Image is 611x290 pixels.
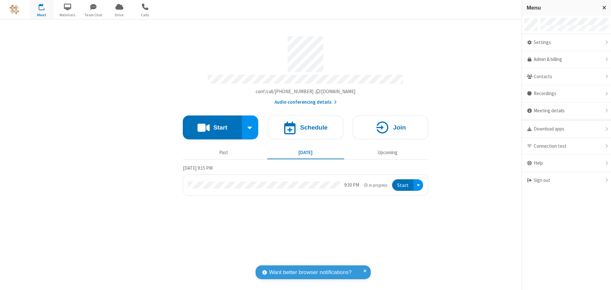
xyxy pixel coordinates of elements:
div: Help [522,155,611,172]
span: Copy my meeting room link [256,88,356,94]
div: Meeting details [522,102,611,120]
button: Upcoming [349,146,426,159]
h4: Schedule [300,124,328,130]
button: Start [183,115,242,139]
section: Account details [183,32,428,106]
h3: Menu [527,5,597,11]
span: Team Chat [81,12,105,18]
div: Open menu [414,179,423,191]
button: Start [392,179,414,191]
div: 9:30 PM [344,182,359,189]
button: Schedule [268,115,343,139]
span: Webinars [56,12,80,18]
button: Past [185,146,262,159]
span: Want better browser notifications? [269,268,352,277]
span: Calls [133,12,157,18]
div: Contacts [522,68,611,86]
span: Meet [30,12,54,18]
a: Admin & billing [522,51,611,68]
button: Audio conferencing details [275,99,337,106]
div: Download apps [522,121,611,138]
h4: Start [213,124,227,130]
div: Connection test [522,138,611,155]
span: Drive [107,12,131,18]
div: Recordings [522,85,611,102]
div: Sign out [522,172,611,189]
h4: Join [393,124,406,130]
div: Settings [522,34,611,51]
div: 1 [43,4,47,8]
span: [DATE] 9:15 PM [183,165,213,171]
div: Start conference options [242,115,259,139]
em: in progress [364,182,387,188]
button: Copy my meeting room linkCopy my meeting room link [256,88,356,95]
section: Today's Meetings [183,164,428,196]
img: QA Selenium DO NOT DELETE OR CHANGE [10,5,19,14]
button: [DATE] [267,146,344,159]
button: Join [353,115,428,139]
